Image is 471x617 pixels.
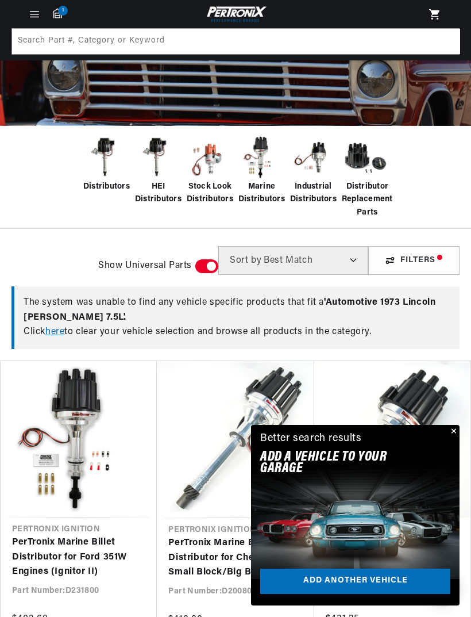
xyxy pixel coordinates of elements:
select: Sort by [218,246,368,275]
summary: Menu [22,8,47,21]
input: Search Part #, Category or Keyword [12,29,460,54]
button: Close [446,425,460,439]
button: Search Part #, Category or Keyword [434,29,459,54]
span: 1 [58,6,68,16]
span: Sort by [230,256,261,265]
h2: Add A VEHICLE to your garage [260,451,422,475]
img: Marine Distributors [238,135,284,181]
img: HEI Distributors [135,135,181,181]
a: Distributors Distributors [83,135,129,193]
a: PerTronix Marine Billet Distributor for Chevrolet Small Block/Big Block Engines (Ignitor II) [168,536,302,580]
a: HEI Distributors HEI Distributors [135,135,181,206]
a: Distributor Replacement Parts Distributor Replacement Parts [342,135,388,219]
img: Distributors [83,135,129,181]
span: Industrial Distributors [290,181,337,206]
a: Stock Look Distributors Stock Look Distributors [187,135,233,206]
a: 1 [53,8,62,18]
div: Filters [368,246,460,275]
img: Industrial Distributors [290,135,336,181]
a: here [45,327,64,336]
span: ' Automotive 1973 Lincoln [PERSON_NAME] 7.5L '. [24,298,435,322]
img: Distributor Replacement Parts [342,135,388,181]
span: Stock Look Distributors [187,181,233,206]
a: Marine Distributors Marine Distributors [238,135,284,206]
a: PerTronix Marine Billet Distributor for Ford 351W Engines (Ignitor II) [12,535,145,580]
span: Marine Distributors [238,181,285,206]
div: The system was unable to find any vehicle specific products that fit a Click to clear your vehicl... [11,286,460,349]
span: Distributors [83,181,130,193]
a: Industrial Distributors Industrial Distributors [290,135,336,206]
span: Show Universal Parts [98,259,192,274]
img: Pertronix [204,5,267,24]
a: Add another vehicle [260,569,450,595]
span: Distributor Replacement Parts [342,181,393,219]
img: Stock Look Distributors [187,135,233,181]
span: HEI Distributors [135,181,182,206]
div: Better search results [260,431,362,447]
